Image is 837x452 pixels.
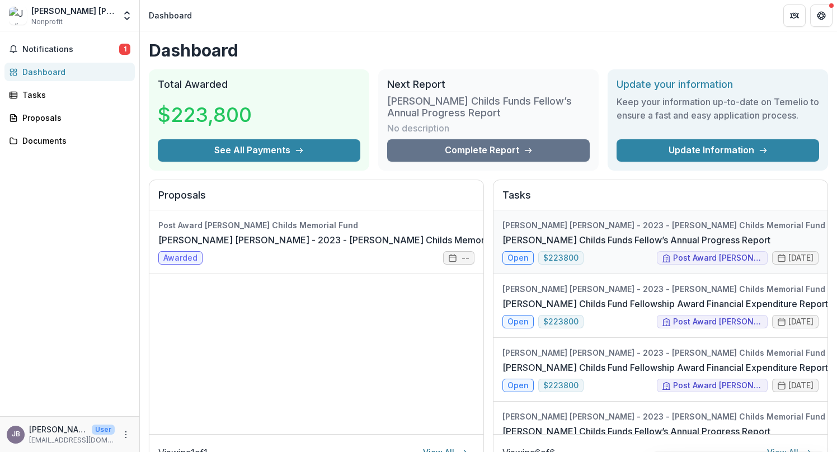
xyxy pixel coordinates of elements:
img: Julian Raymond Braxton [9,7,27,25]
a: [PERSON_NAME] Childs Fund Fellowship Award Financial Expenditure Report [502,297,828,310]
nav: breadcrumb [144,7,196,23]
a: [PERSON_NAME] [PERSON_NAME] - 2023 - [PERSON_NAME] Childs Memorial Fund - Fellowship Application [158,233,620,247]
h2: Total Awarded [158,78,360,91]
p: User [92,425,115,435]
button: See All Payments [158,139,360,162]
a: [PERSON_NAME] Childs Fund Fellowship Award Financial Expenditure Report [502,361,828,374]
h2: Update your information [617,78,819,91]
button: Open entity switcher [119,4,135,27]
h3: Keep your information up-to-date on Temelio to ensure a fast and easy application process. [617,95,819,122]
span: Nonprofit [31,17,63,27]
h1: Dashboard [149,40,828,60]
button: Partners [783,4,806,27]
div: Dashboard [149,10,192,21]
div: Tasks [22,89,126,101]
div: Proposals [22,112,126,124]
a: [PERSON_NAME] Childs Funds Fellow’s Annual Progress Report [502,425,770,438]
p: No description [387,121,449,135]
span: 1 [119,44,130,55]
div: Dashboard [22,66,126,78]
p: [EMAIL_ADDRESS][DOMAIN_NAME] [29,435,115,445]
button: Notifications1 [4,40,135,58]
div: Julian Braxton [12,431,20,438]
a: Documents [4,131,135,150]
button: More [119,428,133,441]
a: [PERSON_NAME] Childs Funds Fellow’s Annual Progress Report [502,233,770,247]
a: Complete Report [387,139,590,162]
h2: Tasks [502,189,819,210]
button: Get Help [810,4,833,27]
a: Dashboard [4,63,135,81]
a: Proposals [4,109,135,127]
a: Tasks [4,86,135,104]
span: Notifications [22,45,119,54]
a: Update Information [617,139,819,162]
p: [PERSON_NAME] [29,423,87,435]
div: [PERSON_NAME] [PERSON_NAME] [31,5,115,17]
h3: [PERSON_NAME] Childs Funds Fellow’s Annual Progress Report [387,95,590,119]
h3: $223,800 [158,100,252,130]
h2: Proposals [158,189,474,210]
div: Documents [22,135,126,147]
h2: Next Report [387,78,590,91]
